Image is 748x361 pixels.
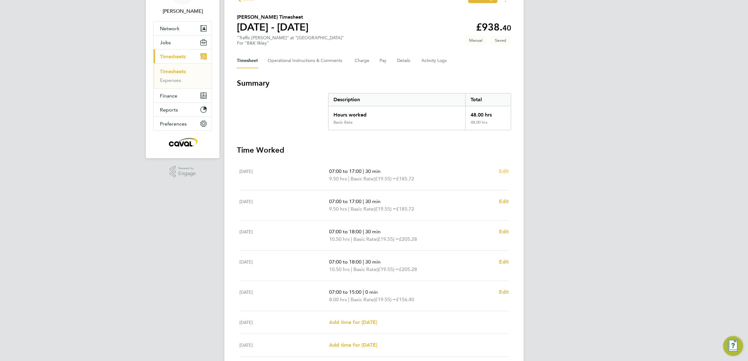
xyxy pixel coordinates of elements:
span: Preferences [160,121,187,127]
span: Timesheets [160,54,186,59]
a: Add time for [DATE] [329,319,377,326]
span: Edit [499,198,509,204]
a: Powered byEngage [170,166,196,178]
div: Basic Rate [333,120,352,125]
span: Basic Rate [353,235,376,243]
a: Edit [499,168,509,175]
span: 10.50 hrs [329,266,350,272]
span: (£19.55) = [374,206,396,212]
div: "Traffic [PERSON_NAME]" at "[GEOGRAPHIC_DATA]" [237,35,344,46]
span: 07:00 to 17:00 [329,168,362,174]
button: Details [397,53,411,68]
span: | [363,259,364,265]
span: Network [160,26,180,31]
span: | [363,289,364,295]
span: 40 [502,23,511,32]
span: This timesheet was manually created. [464,35,487,45]
span: 10.50 hrs [329,236,350,242]
a: Edit [499,228,509,235]
button: Engage Resource Center [723,336,743,356]
button: Reports [154,103,212,116]
button: Timesheet [237,53,258,68]
span: Edit [499,168,509,174]
button: Finance [154,89,212,102]
h2: [PERSON_NAME] Timesheet [237,13,309,21]
span: This timesheet is Saved. [490,35,511,45]
img: caval-logo-retina.png [167,137,198,147]
span: (£19.55) = [374,176,396,182]
span: (£19.55) = [374,297,396,302]
span: | [351,266,352,272]
span: 07:00 to 18:00 [329,229,362,235]
span: 0 min [365,289,378,295]
button: Network [154,21,212,35]
span: 07:00 to 18:00 [329,259,362,265]
div: [DATE] [239,258,329,273]
h1: [DATE] - [DATE] [237,21,309,33]
span: 30 min [365,229,381,235]
div: [DATE] [239,341,329,349]
span: Basic Rate [353,266,376,273]
div: 48.00 hrs [465,106,511,120]
button: Operational Instructions & Comments [268,53,345,68]
span: Basic Rate [351,175,374,183]
a: Edit [499,258,509,266]
a: Go to home page [153,137,212,147]
div: Summary [328,93,511,130]
span: (£19.55) = [376,236,399,242]
div: Hours worked [328,106,465,120]
span: Basic Rate [351,296,374,303]
h3: Time Worked [237,145,511,155]
span: £185.72 [396,206,414,212]
span: £205.28 [399,236,417,242]
button: Jobs [154,36,212,49]
button: Pay [380,53,387,68]
span: £156.40 [396,297,414,302]
span: | [348,206,349,212]
div: [DATE] [239,288,329,303]
span: 07:00 to 17:00 [329,198,362,204]
span: Powered by [178,166,196,171]
span: | [363,229,364,235]
div: [DATE] [239,168,329,183]
span: Basic Rate [351,205,374,213]
span: 30 min [365,198,381,204]
span: Edit [499,289,509,295]
button: Timesheets [154,50,212,63]
span: | [363,198,364,204]
span: Add time for [DATE] [329,319,377,325]
div: [DATE] [239,319,329,326]
span: Reports [160,107,178,113]
a: Timesheets [160,69,186,74]
div: For "B&K Ilkley" [237,40,344,46]
span: 30 min [365,168,381,174]
span: 8.00 hrs [329,297,347,302]
a: Add time for [DATE] [329,341,377,349]
span: £205.28 [399,266,417,272]
span: Add time for [DATE] [329,342,377,348]
span: | [348,297,349,302]
span: 9.50 hrs [329,176,347,182]
span: Jobs [160,40,171,45]
a: Edit [499,198,509,205]
span: 9.50 hrs [329,206,347,212]
span: £185.72 [396,176,414,182]
a: Expenses [160,77,181,83]
div: 48.00 hrs [465,120,511,130]
div: [DATE] [239,228,329,243]
div: Timesheets [154,63,212,88]
span: Edit [499,259,509,265]
div: Description [328,93,465,106]
span: Tim Wells [153,7,212,15]
span: (£19.55) = [376,266,399,272]
span: | [351,236,352,242]
a: Edit [499,288,509,296]
span: Engage [178,171,196,176]
span: 07:00 to 15:00 [329,289,362,295]
app-decimal: £938. [476,21,511,33]
h3: Summary [237,78,511,88]
button: Activity Logs [421,53,448,68]
button: Preferences [154,117,212,131]
span: 30 min [365,259,381,265]
span: Finance [160,93,177,99]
